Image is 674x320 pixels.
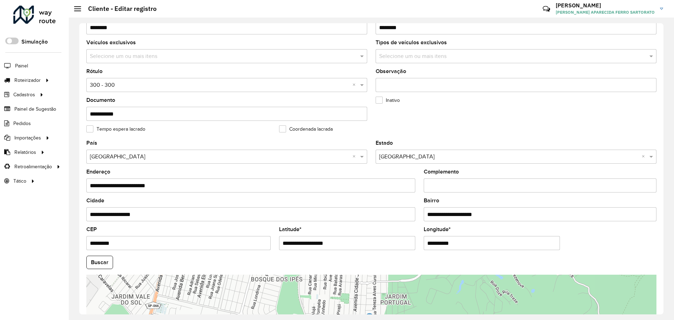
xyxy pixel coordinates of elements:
[86,67,103,76] label: Rótulo
[642,152,648,161] span: Clear all
[86,139,97,147] label: País
[14,149,36,156] span: Relatórios
[86,125,145,133] label: Tempo espera lacrado
[424,196,439,205] label: Bairro
[86,256,113,269] button: Buscar
[81,5,157,13] h2: Cliente - Editar registro
[14,134,41,142] span: Importações
[376,38,447,47] label: Tipos de veículos exclusivos
[86,225,97,234] label: CEP
[86,38,136,47] label: Veículos exclusivos
[14,105,56,113] span: Painel de Sugestão
[279,125,333,133] label: Coordenada lacrada
[15,62,28,70] span: Painel
[376,67,406,76] label: Observação
[86,96,115,104] label: Documento
[86,196,104,205] label: Cidade
[376,139,393,147] label: Estado
[279,225,302,234] label: Latitude
[21,38,48,46] label: Simulação
[376,97,400,104] label: Inativo
[352,81,358,89] span: Clear all
[556,9,655,15] span: [PERSON_NAME] APARECIDA FERRO SARTORATO
[14,163,52,170] span: Retroalimentação
[13,120,31,127] span: Pedidos
[352,152,358,161] span: Clear all
[539,1,554,17] a: Contato Rápido
[86,168,110,176] label: Endereço
[556,2,655,9] h3: [PERSON_NAME]
[13,177,26,185] span: Tático
[14,77,41,84] span: Roteirizador
[424,225,451,234] label: Longitude
[13,91,35,98] span: Cadastros
[424,168,459,176] label: Complemento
